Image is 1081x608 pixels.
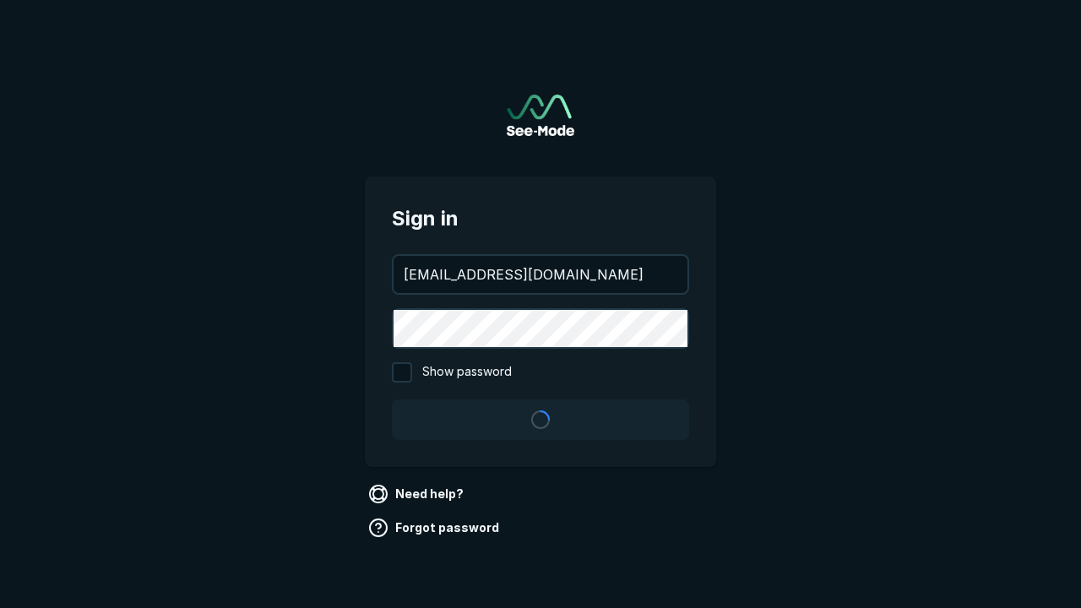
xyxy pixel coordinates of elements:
input: your@email.com [394,256,687,293]
a: Forgot password [365,514,506,541]
a: Need help? [365,480,470,508]
span: Sign in [392,204,689,234]
a: Go to sign in [507,95,574,136]
img: See-Mode Logo [507,95,574,136]
span: Show password [422,362,512,383]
